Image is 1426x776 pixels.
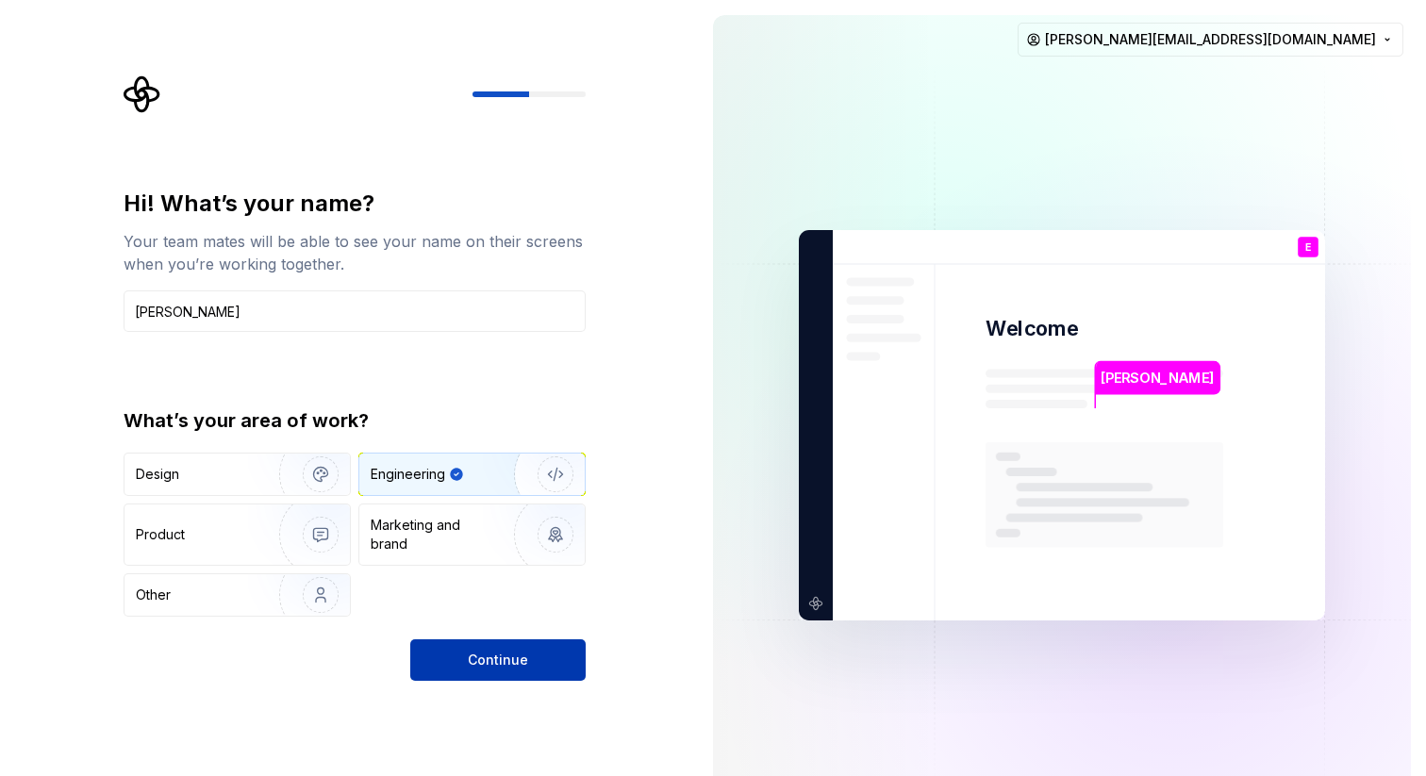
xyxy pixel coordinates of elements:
button: Continue [410,639,586,681]
div: Other [136,586,171,604]
div: Design [136,465,179,484]
p: E [1305,242,1311,253]
p: Welcome [986,315,1078,342]
div: Hi! What’s your name? [124,189,586,219]
div: What’s your area of work? [124,407,586,434]
div: Product [136,525,185,544]
div: Your team mates will be able to see your name on their screens when you’re working together. [124,230,586,275]
span: Continue [468,651,528,669]
div: Engineering [371,465,445,484]
span: [PERSON_NAME][EMAIL_ADDRESS][DOMAIN_NAME] [1045,30,1376,49]
p: [PERSON_NAME] [1101,368,1214,388]
div: Marketing and brand [371,516,498,553]
svg: Supernova Logo [124,75,161,113]
button: [PERSON_NAME][EMAIL_ADDRESS][DOMAIN_NAME] [1018,23,1403,57]
input: Han Solo [124,290,586,332]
